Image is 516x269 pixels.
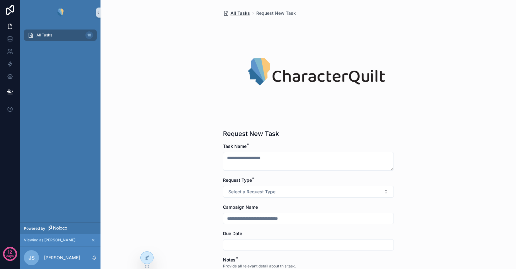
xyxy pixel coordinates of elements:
button: Select Button [223,186,394,198]
span: Campaign Name [223,204,258,210]
span: All Tasks [36,33,52,38]
div: scrollable content [20,25,100,49]
a: Request New Task [256,10,296,16]
h1: Request New Task [223,129,279,138]
a: All Tasks18 [24,30,97,41]
span: Viewing as [PERSON_NAME] [24,238,75,243]
span: Due Date [223,231,242,236]
div: 18 [85,31,93,39]
span: JS [29,254,35,261]
span: Select a Request Type [228,189,275,195]
span: All Tasks [231,10,250,16]
p: days [6,251,14,260]
span: Request Type [223,177,252,183]
span: Notes [223,257,236,262]
span: Provide all relevant detail about this task. [223,264,296,269]
p: [PERSON_NAME] [44,255,80,261]
a: Powered by [20,223,100,234]
p: 12 [8,249,12,255]
span: Task Name [223,143,247,149]
img: App logo [56,8,65,18]
span: Powered by [24,226,45,231]
a: All Tasks [223,10,250,16]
